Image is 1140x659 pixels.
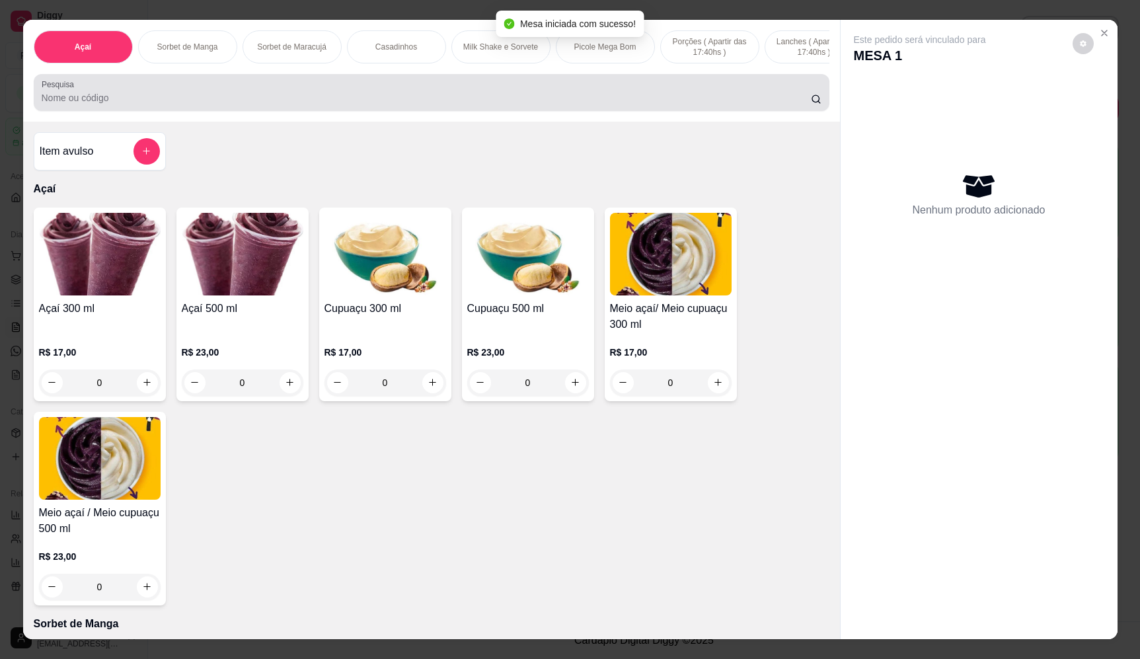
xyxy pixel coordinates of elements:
[42,91,811,104] input: Pesquisa
[39,301,161,317] h4: Açaí 300 ml
[776,36,853,58] p: Lanches ( Aparitr das 17:40hs )
[324,346,446,359] p: R$ 17,00
[520,19,636,29] span: Mesa iniciada com sucesso!
[39,417,161,500] img: product-image
[34,616,829,632] p: Sorbet de Manga
[504,19,515,29] span: check-circle
[467,346,589,359] p: R$ 23,00
[375,42,417,52] p: Casadinhos
[157,42,217,52] p: Sorbet de Manga
[75,42,91,52] p: Açaí
[39,550,161,563] p: R$ 23,00
[182,213,303,295] img: product-image
[39,213,161,295] img: product-image
[324,213,446,295] img: product-image
[324,301,446,317] h4: Cupuaçu 300 ml
[257,42,326,52] p: Sorbet de Maracujá
[610,301,732,332] h4: Meio açaí/ Meio cupuaçu 300 ml
[133,138,160,165] button: add-separate-item
[912,202,1045,218] p: Nenhum produto adicionado
[610,213,732,295] img: product-image
[182,301,303,317] h4: Açaí 500 ml
[574,42,636,52] p: Picole Mega Bom
[854,33,986,46] p: Este pedido será vinculado para
[610,346,732,359] p: R$ 17,00
[854,46,986,65] p: MESA 1
[40,143,94,159] h4: Item avulso
[467,301,589,317] h4: Cupuaçu 500 ml
[42,79,79,90] label: Pesquisa
[39,505,161,537] h4: Meio açaí / Meio cupuaçu 500 ml
[671,36,748,58] p: Porções ( Apartir das 17:40hs )
[1094,22,1115,44] button: Close
[182,346,303,359] p: R$ 23,00
[39,346,161,359] p: R$ 17,00
[463,42,538,52] p: Milk Shake e Sorvete
[467,213,589,295] img: product-image
[1073,33,1094,54] button: decrease-product-quantity
[34,181,829,197] p: Açaí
